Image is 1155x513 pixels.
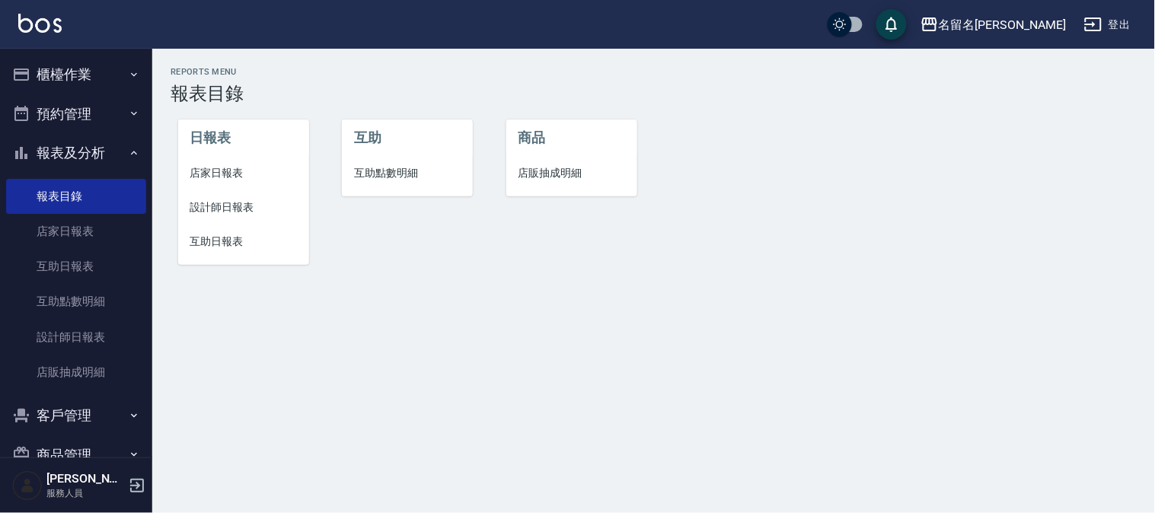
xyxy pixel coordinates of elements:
[6,55,146,94] button: 櫃檯作業
[6,396,146,435] button: 客戶管理
[6,214,146,249] a: 店家日報表
[6,179,146,214] a: 報表目錄
[190,199,297,215] span: 設計師日報表
[178,190,309,225] a: 設計師日報表
[342,119,473,156] li: 互助
[506,156,637,190] a: 店販抽成明細
[178,225,309,259] a: 互助日報表
[6,284,146,319] a: 互助點數明細
[190,234,297,250] span: 互助日報表
[6,249,146,284] a: 互助日報表
[6,355,146,390] a: 店販抽成明細
[190,165,297,181] span: 店家日報表
[6,133,146,173] button: 報表及分析
[6,435,146,475] button: 商品管理
[12,470,43,501] img: Person
[178,119,309,156] li: 日報表
[6,94,146,134] button: 預約管理
[876,9,907,40] button: save
[914,9,1072,40] button: 名留名[PERSON_NAME]
[354,165,461,181] span: 互助點數明細
[342,156,473,190] a: 互助點數明細
[1078,11,1137,39] button: 登出
[46,486,124,500] p: 服務人員
[518,165,625,181] span: 店販抽成明細
[46,471,124,486] h5: [PERSON_NAME]
[18,14,62,33] img: Logo
[939,15,1066,34] div: 名留名[PERSON_NAME]
[178,156,309,190] a: 店家日報表
[171,67,1137,77] h2: Reports Menu
[506,119,637,156] li: 商品
[6,320,146,355] a: 設計師日報表
[171,83,1137,104] h3: 報表目錄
